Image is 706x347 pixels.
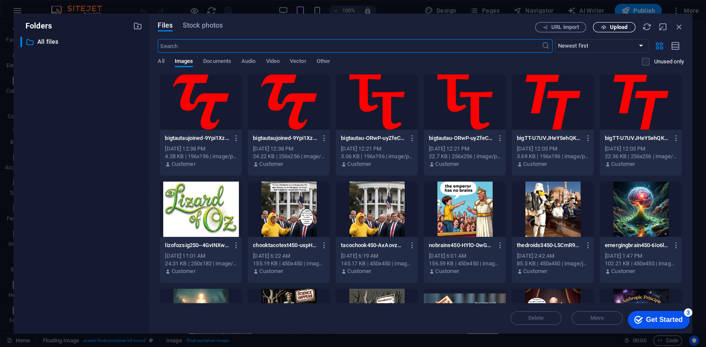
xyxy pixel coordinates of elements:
span: Images [175,56,193,68]
p: Customer [347,267,371,275]
div: [DATE] 12:38 PM [165,145,237,153]
i: Create new folder [133,21,142,31]
p: Customer [347,160,371,168]
div: 24.22 KB | 256x256 | image/png [253,153,325,160]
div: 155.19 KB | 450x450 | image/jpeg [253,260,325,267]
span: All [158,56,164,68]
div: [DATE] 12:03 PM [517,145,589,153]
p: Customer [435,267,459,275]
span: Vector [290,56,306,68]
span: Upload [610,25,627,30]
div: 4.28 KB | 196x196 | image/png [165,153,237,160]
div: [DATE] 1:47 PM [605,252,677,260]
span: Stock photos [183,20,223,31]
p: bigtautau-ORwP-uyZfeC_yJxvEkzkag.png [429,134,493,142]
div: 156.59 KB | 450x450 | image/jpeg [429,260,501,267]
div: [DATE] 2:42 AM [517,252,589,260]
p: Folders [20,20,52,31]
div: 3.06 KB | 196x196 | image/png [341,153,413,160]
div: 85.5 KB | 450x450 | image/jpeg [517,260,589,267]
p: Customer [259,160,283,168]
p: All files [37,37,127,47]
div: 22.36 KB | 256x256 | image/png [605,153,677,160]
div: 22.7 KB | 256x256 | image/png [429,153,501,160]
p: Unused only [654,58,684,65]
p: bigTT-U7UVJHeY5ehQKK8j4bK67w.png [605,134,669,142]
span: Documents [203,56,231,68]
div: [DATE] 12:21 PM [341,145,413,153]
p: emergingbrain450-6Io6lDJ8QkClbfdkKXlOIg.jpg [605,242,669,249]
div: 102.21 KB | 450x450 | image/jpeg [605,260,677,267]
div: [DATE] 12:38 PM [253,145,325,153]
span: URL import [551,25,579,30]
div: [DATE] 11:01 AM [165,252,237,260]
div: 145.17 KB | 450x450 | image/jpeg [341,260,413,267]
p: nobrains450-HYlO-0wGvXA6Eec_XMqMMw.jpg [429,242,493,249]
p: tacochook450-AxAovzUDRXuYxP-JGnNxCg.jpg [341,242,405,249]
div: [DATE] 6:22 AM [253,252,325,260]
div: 3.69 KB | 196x196 | image/png [517,153,589,160]
div: Get Started 3 items remaining, 40% complete [7,4,69,22]
div: [DATE] 12:03 PM [605,145,677,153]
p: bigTT-U7UVJHeY5ehQKK8j4bK67w-CkHkzkDcW2bsYLaPudLWXQ.png [517,134,581,142]
span: Files [158,20,173,31]
i: Minimize [658,22,668,31]
span: Video [266,56,280,68]
p: Customer [523,267,547,275]
div: [DATE] 6:19 AM [341,252,413,260]
p: Customer [611,160,635,168]
p: chooktacotext450-uspH6AWSxD9MuJ8-hqeUgQ.jpg [253,242,317,249]
p: lizofozsig250--4GvINXwEvcIzA-ZA4hJQA.jpg [165,242,229,249]
button: URL import [535,22,586,32]
i: Close [675,22,684,31]
div: 24.31 KB | 250x182 | image/jpeg [165,260,237,267]
p: Customer [611,267,635,275]
p: bigtautaujoined-9Ypi1XzieUzCw9j7EXd1EA.png [253,134,317,142]
p: Customer [523,160,547,168]
div: [DATE] 12:21 PM [429,145,501,153]
span: Other [317,56,330,68]
div: ​ [20,37,22,47]
button: Upload [593,22,635,32]
p: bigtautau-ORwP-uyZfeC_yJxvEkzkag-Z0JcP2DnvF3H9Kkx-rzWyQ.png [341,134,405,142]
input: Search [158,39,541,53]
p: Customer [435,160,459,168]
p: Customer [172,267,196,275]
div: [DATE] 6:01 AM [429,252,501,260]
p: bigtautaujoined-9Ypi1XzieUzCw9j7EXd1EA-PjZmD7u1nqylsFJJmMbNyQ.png [165,134,229,142]
div: Get Started [25,9,62,17]
p: Customer [259,267,283,275]
p: thedroids3450-L5CmR9qvMtVsD6aRf6XoZg.jpg [517,242,581,249]
span: Audio [241,56,255,68]
i: Reload [642,22,652,31]
p: Customer [172,160,196,168]
div: 3 [63,2,71,10]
